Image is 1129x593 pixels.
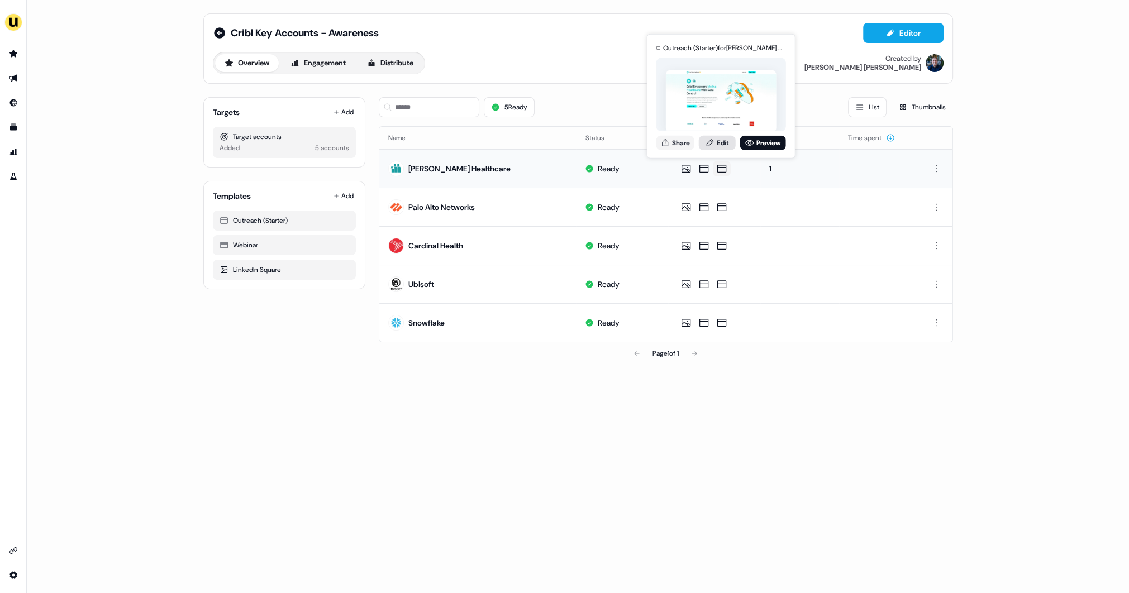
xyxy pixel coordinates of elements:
div: Webinar [220,240,349,251]
div: Snowflake [408,317,445,328]
div: Templates [213,190,251,202]
div: Ready [597,279,619,290]
div: Outreach (Starter) for [PERSON_NAME] Healthcare (overridden) [663,42,786,54]
div: Ubisoft [408,279,434,290]
div: Cardinal Health [408,240,463,251]
img: James [926,54,944,72]
a: Go to attribution [4,143,22,161]
div: Targets [213,107,240,118]
div: Ready [597,202,619,213]
button: Add [331,188,356,204]
div: 1 [769,163,830,174]
a: Go to outbound experience [4,69,22,87]
button: Distribute [358,54,423,72]
div: Ready [597,240,619,251]
a: Preview [740,135,786,150]
div: Created by [885,54,921,63]
button: Share [656,135,694,150]
div: [PERSON_NAME] [PERSON_NAME] [804,63,921,72]
div: Outreach (Starter) [220,215,349,226]
a: Go to experiments [4,168,22,185]
a: Go to integrations [4,566,22,584]
div: LinkedIn Square [220,264,349,275]
div: Palo Alto Networks [408,202,475,213]
button: List [848,97,887,117]
button: Engagement [281,54,355,72]
button: Time spent [848,128,895,148]
div: Page 1 of 1 [652,348,679,359]
button: Name [388,128,419,148]
a: Go to prospects [4,45,22,63]
a: Go to integrations [4,542,22,559]
a: Go to templates [4,118,22,136]
a: Go to Inbound [4,94,22,112]
div: [PERSON_NAME] Healthcare [408,163,511,174]
div: Target accounts [220,131,349,142]
div: Ready [597,163,619,174]
button: Thumbnails [891,97,953,117]
button: Editor [863,23,944,43]
a: Edit [699,135,736,150]
div: 5 accounts [315,142,349,154]
button: Overview [215,54,279,72]
div: Ready [597,317,619,328]
button: 5Ready [484,97,535,117]
img: asset preview [666,70,777,132]
a: Editor [863,28,944,40]
button: Add [331,104,356,120]
button: Status [585,128,617,148]
div: Added [220,142,240,154]
span: Cribl Key Accounts - Awareness [231,26,379,40]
